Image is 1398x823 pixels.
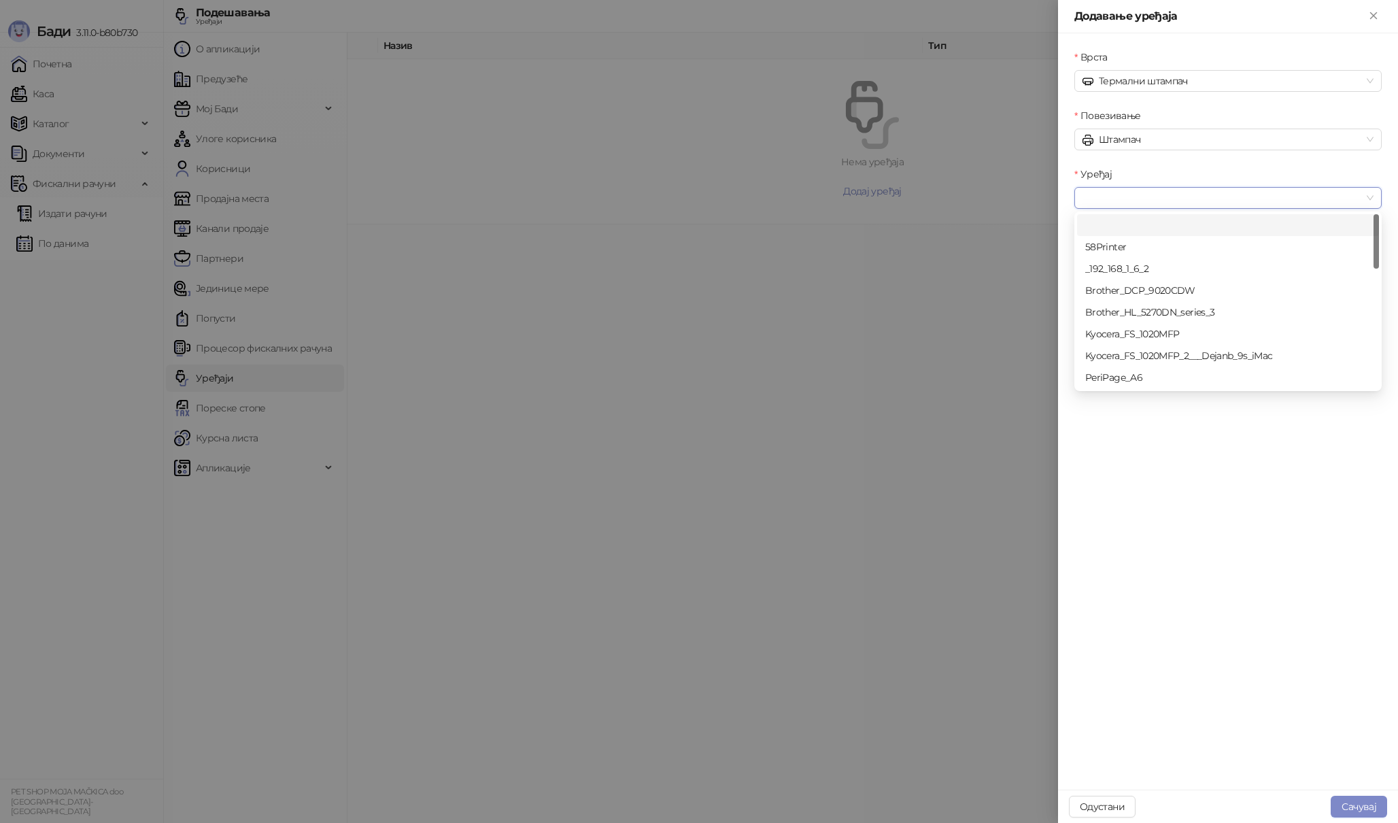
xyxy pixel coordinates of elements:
[1074,167,1120,182] label: Уређај
[1082,129,1374,150] span: Штампач
[1069,796,1136,818] button: Одустани
[1331,796,1387,818] button: Сачувај
[1077,323,1379,345] div: Kyocera_FS_1020MFP
[1085,370,1371,385] div: PeriPage_A6
[1082,135,1093,146] img: printer.svg
[1077,236,1379,258] div: 58Printer
[1085,348,1371,363] div: Kyocera_FS_1020MFP_2___Dejanb_9s_iMac
[1082,76,1093,87] img: thermal_printer.svg
[1074,50,1116,65] label: Врста
[1085,283,1371,298] div: Brother_DCP_9020CDW
[1365,8,1382,24] button: Close
[1077,280,1379,301] div: Brother_DCP_9020CDW
[1077,367,1379,388] div: PeriPage_A6
[1085,239,1371,254] div: 58Printer
[1085,305,1371,320] div: Brother_HL_5270DN_series_3
[1077,258,1379,280] div: _192_168_1_6_2
[1085,261,1371,276] div: _192_168_1_6_2
[1077,301,1379,323] div: Brother_HL_5270DN_series_3
[1074,8,1365,24] div: Додавање уређаја
[1074,108,1149,123] label: Повезивање
[1085,326,1371,341] div: Kyocera_FS_1020MFP
[1082,71,1374,91] span: Термални штампач
[1077,345,1379,367] div: Kyocera_FS_1020MFP_2___Dejanb_9s_iMac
